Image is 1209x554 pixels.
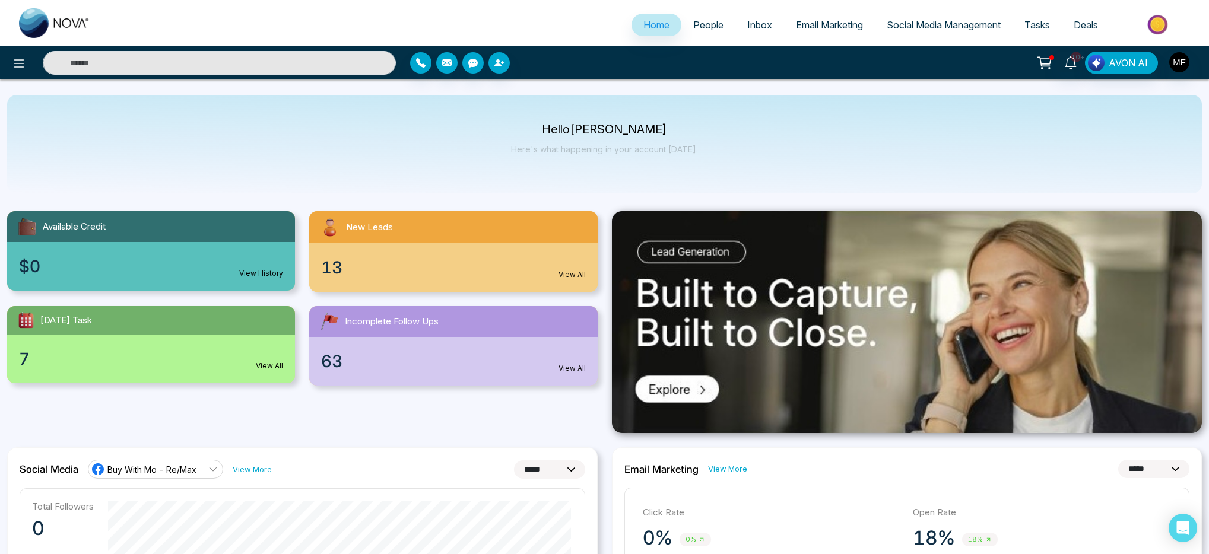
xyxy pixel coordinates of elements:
img: todayTask.svg [17,311,36,330]
span: People [693,19,724,31]
img: followUps.svg [319,311,340,332]
button: AVON AI [1085,52,1158,74]
span: Tasks [1024,19,1050,31]
a: Deals [1062,14,1110,36]
a: View All [559,363,586,374]
span: 13 [321,255,342,280]
p: Hello [PERSON_NAME] [511,125,698,135]
span: 0% [680,533,711,546]
a: People [681,14,735,36]
a: View More [708,463,747,475]
a: Inbox [735,14,784,36]
span: [DATE] Task [40,314,92,327]
p: 0% [643,526,672,550]
h2: Email Marketing [624,463,699,475]
span: Inbox [747,19,772,31]
img: Lead Flow [1088,55,1105,71]
span: AVON AI [1109,56,1148,70]
span: 10+ [1071,52,1081,62]
a: Email Marketing [784,14,875,36]
a: View All [256,361,283,371]
h2: Social Media [20,463,78,475]
span: Deals [1074,19,1098,31]
a: Home [632,14,681,36]
span: 18% [962,533,998,546]
span: Email Marketing [796,19,863,31]
img: availableCredit.svg [17,216,38,237]
a: Social Media Management [875,14,1013,36]
a: New Leads13View All [302,211,604,292]
a: View History [239,268,283,279]
a: Incomplete Follow Ups63View All [302,306,604,386]
p: 18% [913,526,955,550]
span: Available Credit [43,220,106,234]
img: Nova CRM Logo [19,8,90,38]
a: View More [233,464,272,475]
p: Open Rate [913,506,1171,520]
p: Total Followers [32,501,94,512]
p: Here's what happening in your account [DATE]. [511,144,698,154]
a: Tasks [1013,14,1062,36]
p: Click Rate [643,506,901,520]
span: Home [643,19,669,31]
img: User Avatar [1169,52,1189,72]
span: New Leads [346,221,393,234]
span: Buy With Mo - Re/Max [107,464,196,475]
p: 0 [32,517,94,540]
img: newLeads.svg [319,216,341,238]
span: $0 [19,254,40,279]
a: View All [559,269,586,280]
div: Open Intercom Messenger [1169,514,1197,542]
span: 7 [19,346,30,371]
span: 63 [321,349,342,374]
img: Market-place.gif [1116,11,1202,38]
a: 10+ [1056,52,1085,72]
span: Incomplete Follow Ups [345,315,439,329]
img: . [612,211,1202,433]
span: Social Media Management [887,19,1001,31]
